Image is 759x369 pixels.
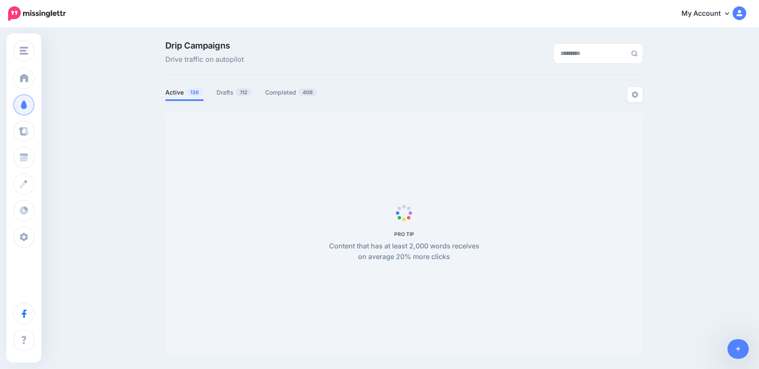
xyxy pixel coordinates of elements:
[324,231,484,237] h5: PRO TIP
[8,6,66,21] img: Missinglettr
[165,54,244,65] span: Drive traffic on autopilot
[165,41,244,50] span: Drip Campaigns
[632,91,638,98] img: settings-grey.png
[20,47,28,55] img: menu.png
[236,88,252,96] span: 112
[186,88,203,96] span: 136
[298,88,317,96] span: 408
[324,241,484,263] p: Content that has at least 2,000 words receives on average 20% more clicks
[165,87,204,98] a: Active136
[265,87,317,98] a: Completed408
[216,87,252,98] a: Drafts112
[673,3,746,24] a: My Account
[631,50,638,57] img: search-grey-6.png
